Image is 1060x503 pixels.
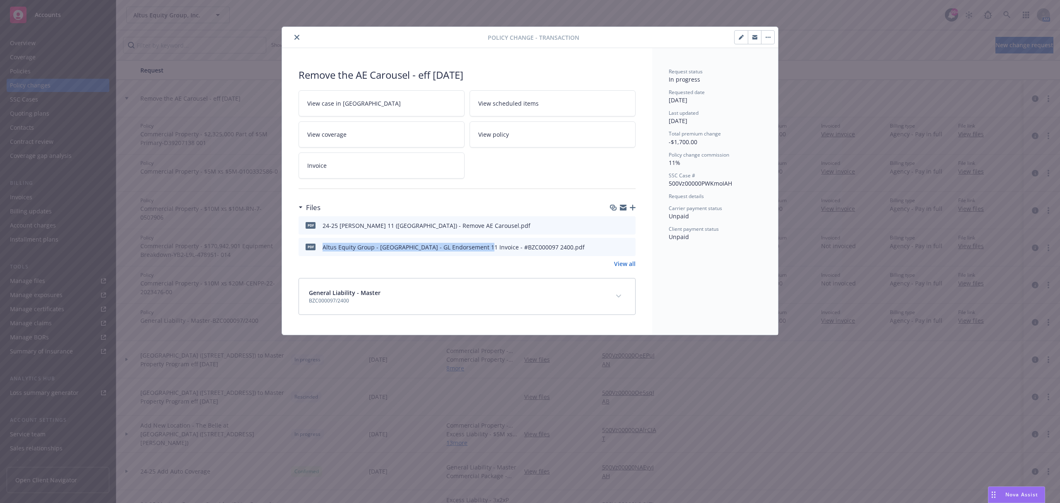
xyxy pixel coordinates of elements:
[669,172,695,179] span: SSC Case #
[292,32,302,42] button: close
[323,221,530,230] div: 24-25 [PERSON_NAME] 11 ([GEOGRAPHIC_DATA]) - Remove AE Carousel.pdf
[299,152,465,179] a: Invoice
[669,193,704,200] span: Request details
[307,99,401,108] span: View case in [GEOGRAPHIC_DATA]
[612,221,618,230] button: download file
[669,212,689,220] span: Unpaid
[299,68,636,82] div: Remove the AE Carousel - eff [DATE]
[669,233,689,241] span: Unpaid
[669,138,697,146] span: -$1,700.00
[309,297,381,305] span: BZC000097/2400
[323,243,585,251] div: Altus Equity Group - [GEOGRAPHIC_DATA] - GL Endorsement 11 Invoice - #BZC000097 2400.pdf
[470,121,636,148] a: View policy
[309,288,381,297] span: General Liability - Master
[478,99,539,108] span: View scheduled items
[1005,491,1038,498] span: Nova Assist
[669,89,705,96] span: Requested date
[470,90,636,116] a: View scheduled items
[488,33,579,42] span: Policy change - Transaction
[307,161,327,170] span: Invoice
[306,202,320,213] h3: Files
[478,130,509,139] span: View policy
[669,117,687,125] span: [DATE]
[669,179,732,187] span: 500Vz00000PWKmoIAH
[612,243,618,251] button: download file
[625,243,632,251] button: preview file
[299,278,635,314] div: General Liability - MasterBZC000097/2400expand content
[988,487,999,503] div: Drag to move
[669,109,699,116] span: Last updated
[988,486,1045,503] button: Nova Assist
[669,96,687,104] span: [DATE]
[669,75,700,83] span: In progress
[612,290,625,303] button: expand content
[669,151,729,158] span: Policy change commission
[306,244,316,250] span: pdf
[669,130,721,137] span: Total premium change
[299,90,465,116] a: View case in [GEOGRAPHIC_DATA]
[306,222,316,228] span: pdf
[669,159,680,167] span: 11%
[299,202,320,213] div: Files
[307,130,347,139] span: View coverage
[625,221,632,230] button: preview file
[299,121,465,148] a: View coverage
[669,225,719,232] span: Client payment status
[669,68,703,75] span: Request status
[669,205,722,212] span: Carrier payment status
[614,259,636,268] a: View all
